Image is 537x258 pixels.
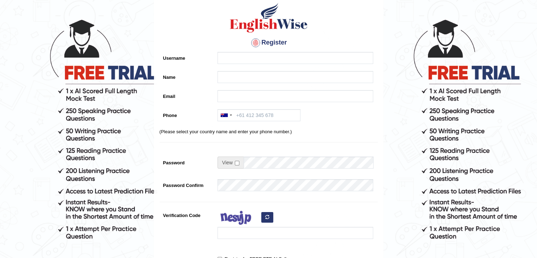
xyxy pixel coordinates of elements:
label: Name [160,71,214,81]
p: (Please select your country name and enter your phone number.) [160,128,378,135]
label: Password [160,157,214,166]
input: Show/Hide Password [235,161,239,165]
label: Email [160,90,214,100]
label: Username [160,52,214,61]
img: Logo of English Wise create a new account for intelligent practice with AI [228,2,309,34]
input: +61 412 345 678 [217,109,300,121]
div: Australia: +61 [218,110,234,121]
label: Verification Code [160,209,214,219]
h4: Register [160,37,378,48]
label: Phone [160,109,214,119]
label: Password Confirm [160,179,214,189]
